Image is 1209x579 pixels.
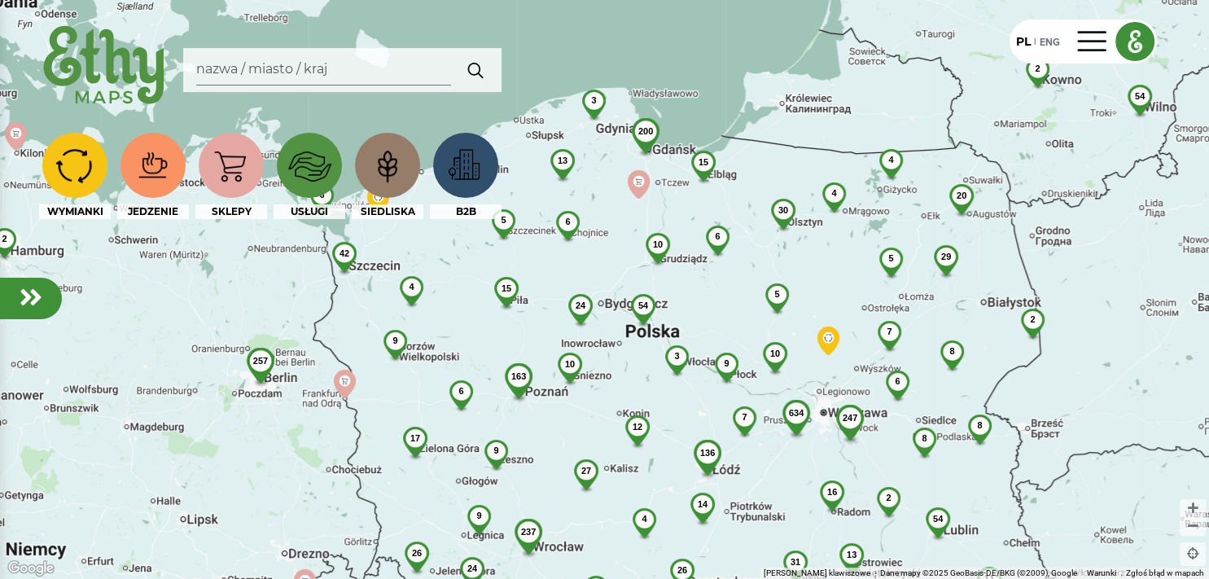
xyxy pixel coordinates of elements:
[826,487,836,497] span: 16
[392,336,397,345] span: 9
[681,151,726,195] img: 15
[778,205,787,215] span: 30
[637,126,652,136] span: 200
[677,565,686,575] span: 26
[1031,35,1040,50] div: |
[195,204,267,219] div: SKLEPY
[2,234,7,243] span: 2
[1087,568,1116,577] a: Warunki (otwiera się w nowej karcie)
[501,283,510,293] span: 15
[623,508,666,550] img: 4
[842,413,856,423] span: 247
[196,55,451,86] input: Search
[809,480,855,525] img: 16
[410,433,419,443] span: 17
[868,321,911,363] img: 7
[619,118,672,171] img: 200
[823,405,877,458] img: 247
[476,511,481,520] span: 9
[125,146,180,186] img: icon-image
[501,215,506,225] span: 5
[813,182,856,225] img: 4
[752,342,798,387] img: 10
[352,204,423,219] div: SIEDLISKA
[870,248,913,290] img: 5
[580,466,590,476] span: 27
[1116,23,1154,60] img: ethy logo
[615,415,660,460] img: 12
[438,142,493,190] img: icon-image
[788,408,803,418] span: 634
[482,209,525,252] img: 5
[876,371,919,413] img: 6
[1134,91,1144,101] span: 54
[652,239,662,249] span: 10
[769,400,823,453] img: 634
[774,289,779,299] span: 5
[458,386,463,396] span: 6
[939,184,984,229] img: 20
[392,427,438,472] img: 17
[888,155,893,164] span: 4
[637,300,647,310] span: 54
[502,519,555,572] img: 237
[563,459,609,504] img: 27
[47,142,102,189] img: icon-image
[922,433,926,443] span: 8
[697,499,707,509] span: 14
[1035,64,1040,73] span: 2
[760,199,806,243] img: 30
[117,204,189,219] div: JEDZENIE
[790,557,799,567] span: 31
[931,340,974,383] img: 8
[681,440,734,493] img: 136
[742,412,747,422] span: 7
[915,507,961,552] img: 54
[558,294,603,339] img: 24
[322,242,367,287] img: 42
[977,420,982,430] span: 8
[655,345,699,388] img: 3
[360,139,414,191] img: icon-image
[1011,309,1054,351] img: 2
[870,149,913,191] img: 4
[274,204,345,219] div: USŁUGI
[234,348,287,401] img: 257
[698,157,707,167] span: 15
[846,550,856,559] span: 13
[547,353,593,397] img: 10
[699,448,714,458] span: 136
[390,276,433,318] img: 4
[903,428,946,470] img: 8
[1016,33,1031,50] div: PL
[932,514,942,524] span: 54
[958,415,1001,457] img: 8
[635,233,681,278] img: 10
[591,95,596,105] span: 3
[674,351,679,361] span: 3
[461,54,491,86] img: search.svg
[705,353,748,395] img: 9
[1040,33,1060,50] div: ENG
[557,156,567,165] span: 13
[572,90,615,132] img: 3
[204,139,258,191] img: icon-image
[575,300,585,310] span: 24
[1016,58,1059,100] img: 2
[756,283,799,326] img: 5
[940,252,950,261] span: 29
[642,514,646,524] span: 4
[565,217,570,226] span: 6
[4,558,58,579] img: Google
[867,487,910,529] img: 2
[887,327,891,336] span: 7
[520,527,535,537] span: 237
[564,359,574,369] span: 10
[492,363,545,416] img: 163
[888,253,893,263] span: 5
[620,294,666,339] img: 54
[374,330,417,372] img: 9
[484,277,529,322] img: 15
[510,371,525,381] span: 163
[546,211,589,253] img: 6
